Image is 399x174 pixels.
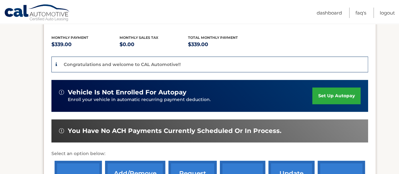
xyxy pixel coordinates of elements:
[51,40,120,49] p: $339.00
[380,8,395,18] a: Logout
[59,90,64,95] img: alert-white.svg
[355,8,366,18] a: FAQ's
[68,96,313,103] p: Enroll your vehicle in automatic recurring payment deduction.
[64,62,181,67] p: Congratulations and welcome to CAL Automotive!!
[312,87,360,104] a: set up autopay
[4,4,70,22] a: Cal Automotive
[68,127,281,135] span: You have no ACH payments currently scheduled or in process.
[51,150,368,158] p: Select an option below:
[68,88,186,96] span: vehicle is not enrolled for autopay
[120,35,158,40] span: Monthly sales Tax
[59,128,64,133] img: alert-white.svg
[317,8,342,18] a: Dashboard
[188,40,256,49] p: $339.00
[188,35,238,40] span: Total Monthly Payment
[51,35,88,40] span: Monthly Payment
[120,40,188,49] p: $0.00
